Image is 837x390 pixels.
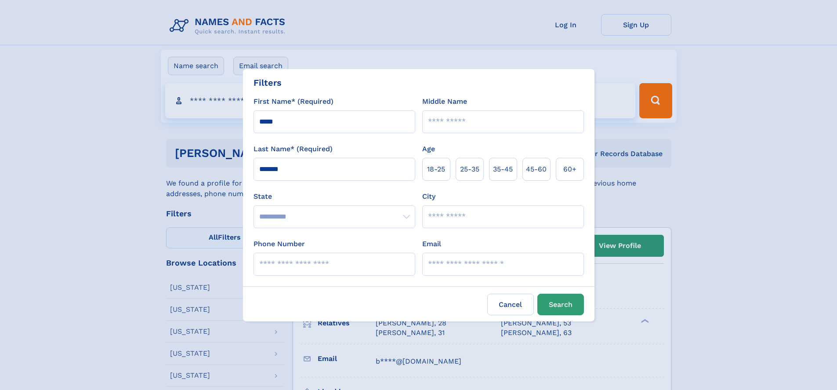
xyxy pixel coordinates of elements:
[460,164,479,175] span: 25‑35
[254,144,333,154] label: Last Name* (Required)
[493,164,513,175] span: 35‑45
[254,96,333,107] label: First Name* (Required)
[254,76,282,89] div: Filters
[537,294,584,315] button: Search
[427,164,445,175] span: 18‑25
[254,191,415,202] label: State
[487,294,534,315] label: Cancel
[422,239,441,249] label: Email
[526,164,547,175] span: 45‑60
[563,164,576,175] span: 60+
[422,96,467,107] label: Middle Name
[422,191,435,202] label: City
[422,144,435,154] label: Age
[254,239,305,249] label: Phone Number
